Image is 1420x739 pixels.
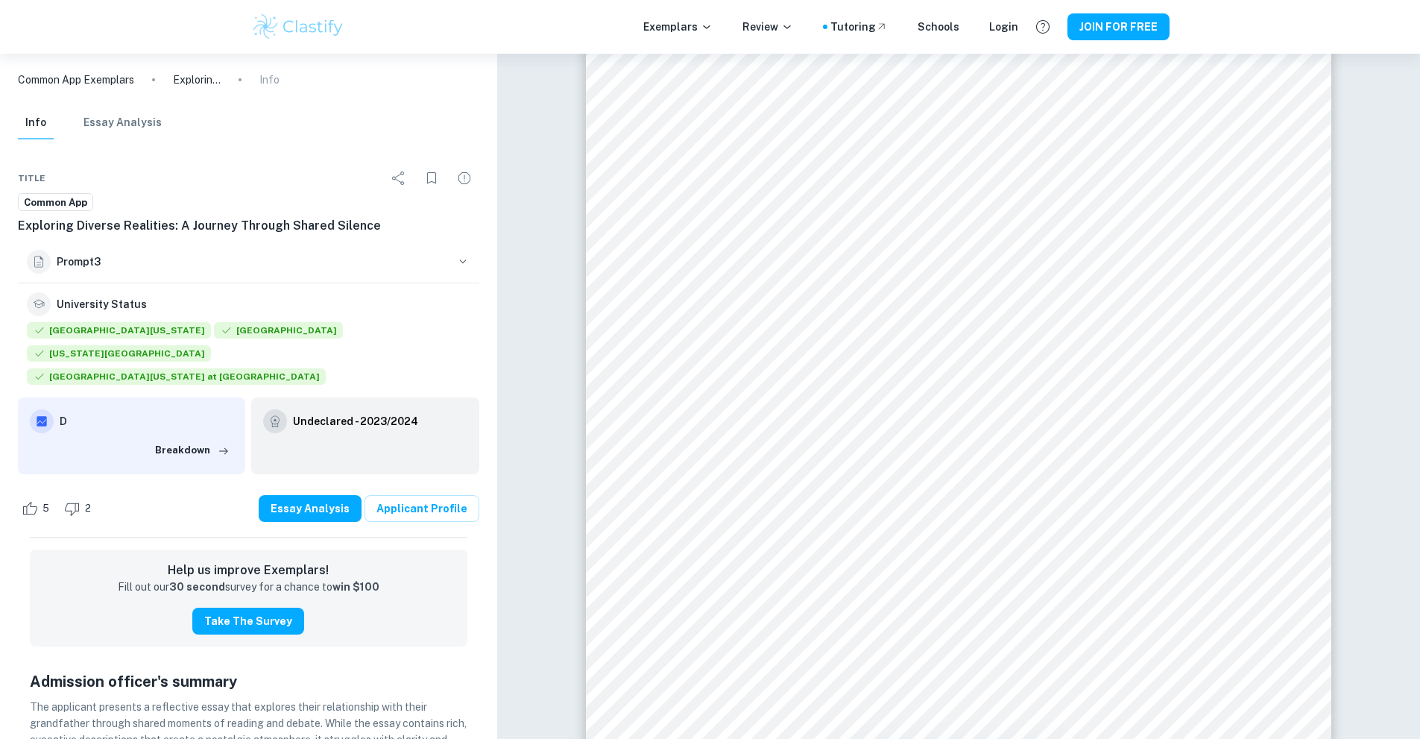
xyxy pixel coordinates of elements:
[173,72,221,88] p: Exploring Diverse Realities: A Journey Through Shared Silence
[918,19,959,35] a: Schools
[30,670,467,693] h5: Admission officer's summary
[214,322,343,342] div: Accepted: Baylor University
[449,163,479,193] div: Report issue
[57,296,147,312] h6: University Status
[365,495,479,522] a: Applicant Profile
[27,322,211,342] div: Accepted: University of South Florida
[259,495,362,522] button: Essay Analysis
[169,581,225,593] strong: 30 second
[293,409,418,433] a: Undeclared - 2023/2024
[27,345,211,362] span: [US_STATE][GEOGRAPHIC_DATA]
[57,254,449,270] h6: Prompt 3
[259,72,280,88] p: Info
[18,72,134,88] a: Common App Exemplars
[1067,13,1170,40] button: JOIN FOR FREE
[151,439,233,462] button: Breakdown
[384,163,414,193] div: Share
[34,501,57,516] span: 5
[417,163,446,193] div: Bookmark
[18,172,45,185] span: Title
[293,413,418,430] h6: Undeclared - 2023/2024
[18,217,479,235] h6: Exploring Diverse Realities: A Journey Through Shared Silence
[77,501,99,516] span: 2
[18,107,54,139] button: Info
[643,19,713,35] p: Exemplars
[214,322,343,339] span: [GEOGRAPHIC_DATA]
[18,193,93,212] a: Common App
[192,608,304,635] button: Take the Survey
[830,19,888,35] a: Tutoring
[27,345,211,365] div: Accepted: Connecticut College
[42,562,455,579] h6: Help us improve Exemplars!
[27,368,326,385] span: [GEOGRAPHIC_DATA][US_STATE] at [GEOGRAPHIC_DATA]
[989,19,1018,35] a: Login
[18,497,57,521] div: Like
[83,107,162,139] button: Essay Analysis
[27,368,326,389] div: Accepted: University of Massachusetts at Lowell
[251,12,346,42] img: Clastify logo
[60,413,233,430] h6: D
[1030,14,1055,40] button: Help and Feedback
[742,19,793,35] p: Review
[118,579,379,596] p: Fill out our survey for a chance to
[27,322,211,339] span: [GEOGRAPHIC_DATA][US_STATE]
[332,581,379,593] strong: win $100
[60,497,99,521] div: Dislike
[18,241,479,283] button: Prompt3
[19,195,92,210] span: Common App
